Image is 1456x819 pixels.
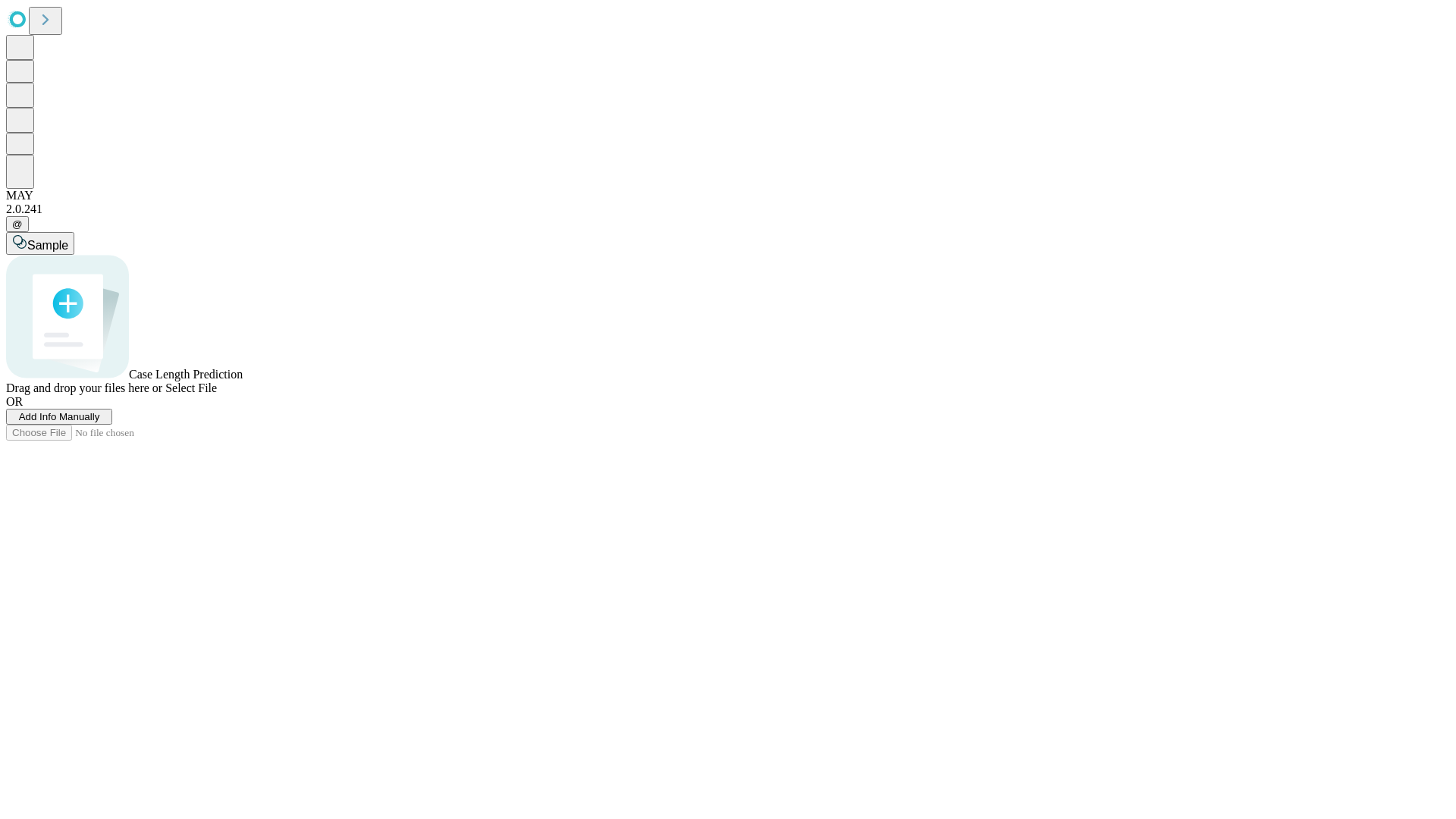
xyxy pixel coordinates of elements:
button: Sample [6,232,74,255]
span: Select File [165,381,217,394]
div: 2.0.241 [6,202,1450,216]
button: @ [6,216,29,232]
span: @ [12,218,23,230]
div: MAY [6,189,1450,202]
span: Sample [27,239,68,252]
span: OR [6,395,23,408]
span: Add Info Manually [19,411,100,422]
button: Add Info Manually [6,409,112,425]
span: Case Length Prediction [129,368,243,381]
span: Drag and drop your files here or [6,381,162,394]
